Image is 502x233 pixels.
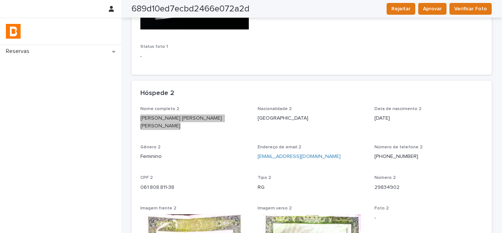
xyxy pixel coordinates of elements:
span: Nacionalidade 2 [258,107,292,111]
button: Rejeitar [387,3,415,15]
p: [GEOGRAPHIC_DATA] [258,114,366,122]
span: Imagem verso 2 [258,206,292,211]
span: Endereço de email 2 [258,145,301,149]
span: Status foto 1 [140,45,168,49]
p: Feminino [140,153,249,160]
button: Verificar Foto [449,3,492,15]
p: - [374,214,483,222]
h2: Hóspede 2 [140,89,174,98]
span: Data de nascimento 2 [374,107,422,111]
h2: 689d10ed7ecbd2466e072a2d [132,4,250,14]
span: Número de telefone 2 [374,145,423,149]
span: Número 2 [374,176,396,180]
span: Verificar Foto [454,5,487,13]
p: Reservas [3,48,35,55]
span: CPF 2 [140,176,153,180]
p: [DATE] [374,114,483,122]
span: Rejeitar [391,5,410,13]
button: Aprovar [418,3,447,15]
span: Imagem frente 2 [140,206,176,211]
span: Tipo 2 [258,176,271,180]
p: 061.808.811-38 [140,184,249,191]
span: Nome completo 2 [140,107,179,111]
p: RG [258,184,366,191]
p: [PERSON_NAME] [PERSON_NAME] [PERSON_NAME] [140,114,249,130]
p: - [140,53,249,60]
img: zVaNuJHRTjyIjT5M9Xd5 [6,24,21,39]
a: [EMAIL_ADDRESS][DOMAIN_NAME] [258,154,341,159]
span: Foto 2 [374,206,389,211]
span: Aprovar [423,5,442,13]
a: [PHONE_NUMBER] [374,154,418,159]
p: 29834902 [374,184,483,191]
span: Gênero 2 [140,145,161,149]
